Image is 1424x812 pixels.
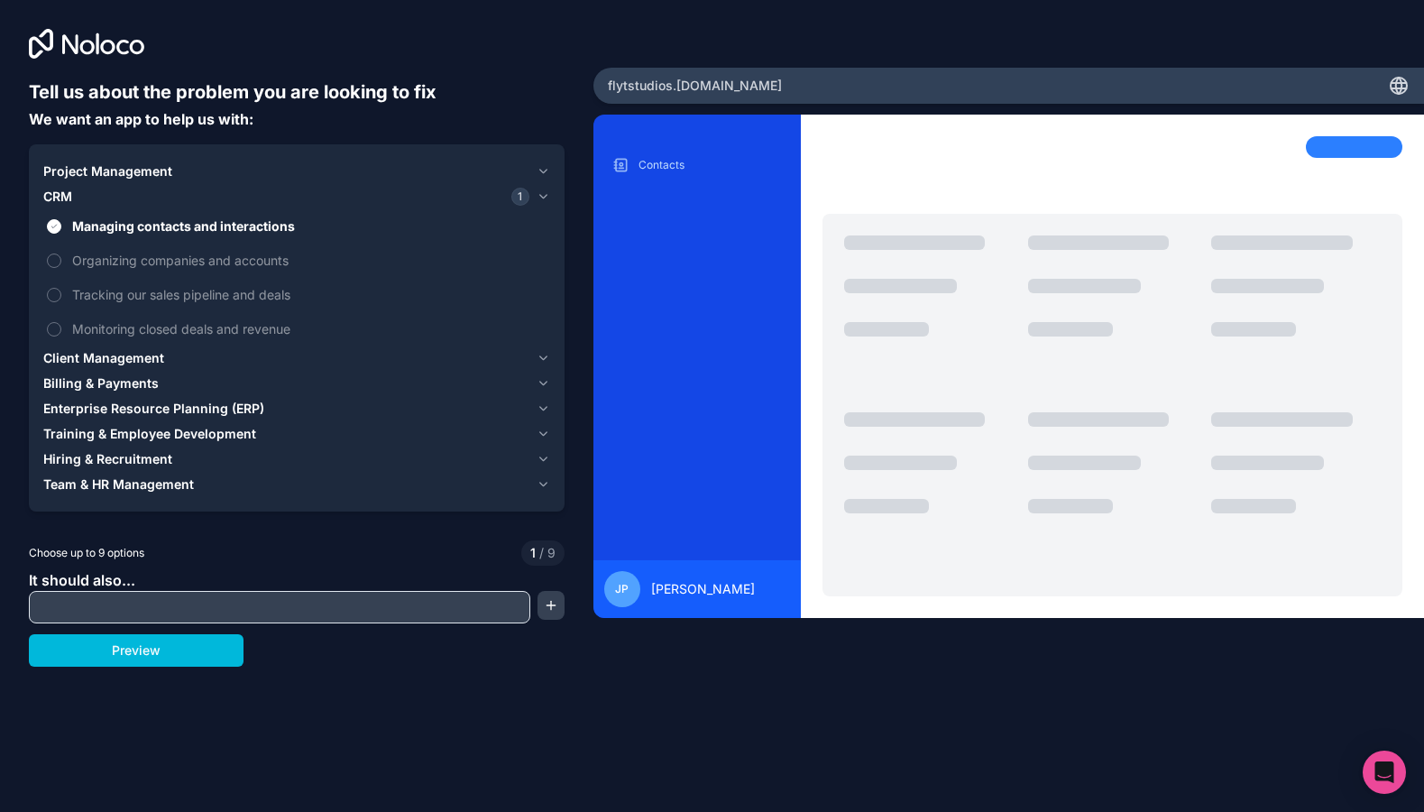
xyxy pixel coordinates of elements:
[43,425,256,443] span: Training & Employee Development
[72,285,547,304] span: Tracking our sales pipeline and deals
[43,421,550,447] button: Training & Employee Development
[29,545,144,561] span: Choose up to 9 options
[47,288,61,302] button: Tracking our sales pipeline and deals
[43,447,550,472] button: Hiring & Recruitment
[536,544,556,562] span: 9
[43,400,264,418] span: Enterprise Resource Planning (ERP)
[43,159,550,184] button: Project Management
[539,545,544,560] span: /
[29,571,135,589] span: It should also...
[43,209,550,346] div: CRM1
[43,349,164,367] span: Client Management
[72,251,547,270] span: Organizing companies and accounts
[72,217,547,235] span: Managing contacts and interactions
[43,188,72,206] span: CRM
[43,450,172,468] span: Hiring & Recruitment
[530,544,536,562] span: 1
[43,162,172,180] span: Project Management
[43,374,159,392] span: Billing & Payments
[29,634,243,667] button: Preview
[72,319,547,338] span: Monitoring closed deals and revenue
[43,396,550,421] button: Enterprise Resource Planning (ERP)
[43,371,550,396] button: Billing & Payments
[43,184,550,209] button: CRM1
[615,582,629,596] span: JP
[639,158,783,172] p: Contacts
[511,188,529,206] span: 1
[43,346,550,371] button: Client Management
[608,151,786,546] div: scrollable content
[47,322,61,337] button: Monitoring closed deals and revenue
[29,110,253,128] span: We want an app to help us with:
[43,472,550,497] button: Team & HR Management
[47,219,61,234] button: Managing contacts and interactions
[651,580,755,598] span: [PERSON_NAME]
[47,254,61,268] button: Organizing companies and accounts
[608,77,782,95] span: flytstudios .[DOMAIN_NAME]
[29,79,565,105] h6: Tell us about the problem you are looking to fix
[43,475,194,494] span: Team & HR Management
[1363,751,1406,794] div: Open Intercom Messenger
